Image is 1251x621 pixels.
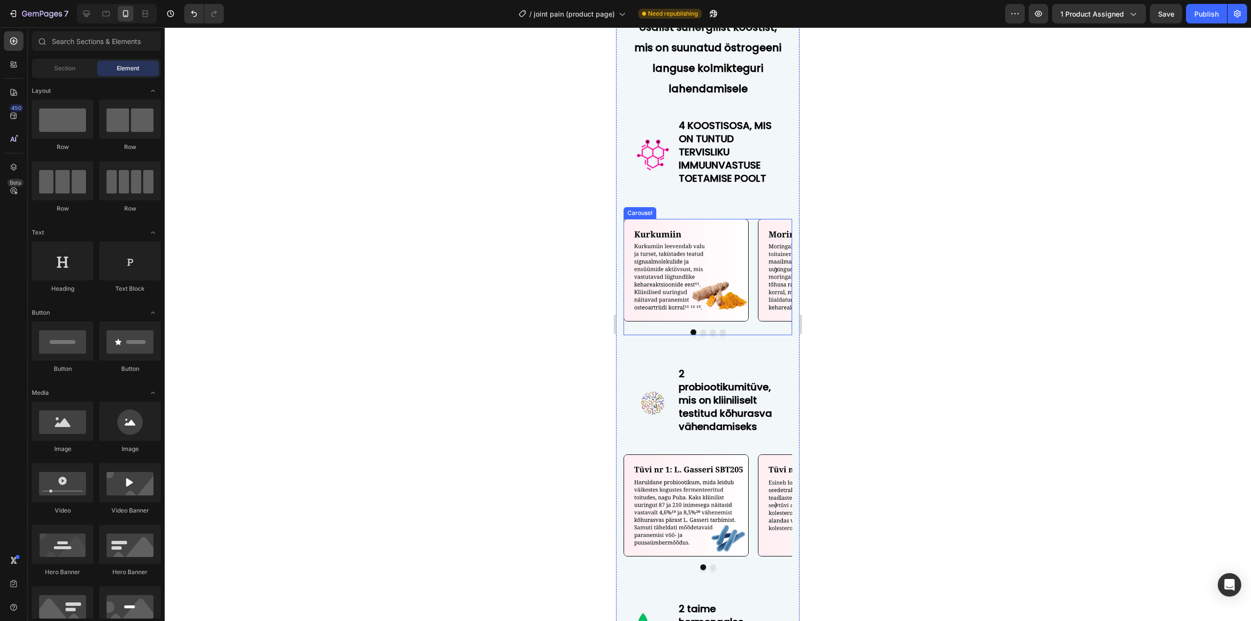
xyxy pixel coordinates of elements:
div: Button [99,364,161,373]
div: Image [99,445,161,453]
img: gempages_583358439867024345-5ebd6b40-6a21-429a-838c-5aa820393949.png [7,427,132,529]
img: gempages_583358439867024345-cfce6bc3-8726-4f40-ab58-19c3bff45203.png [20,359,54,393]
button: Save [1150,4,1182,23]
button: Carousel Next Arrow [152,470,168,486]
div: Row [32,204,93,213]
span: Save [1158,10,1174,18]
span: Toggle open [145,83,161,99]
div: Video [32,506,93,515]
span: Layout [32,86,51,95]
button: Dot [84,537,90,543]
span: Need republishing [648,9,698,18]
span: 1 product assigned [1060,9,1124,19]
div: Beta [7,179,23,187]
span: Toggle open [145,385,161,401]
span: / [529,9,532,19]
img: gempages_583358439867024345-a5bff12a-3ed5-4eee-9895-632f0df2168f.png [20,583,54,618]
span: Toggle open [145,305,161,321]
button: Dot [84,302,90,308]
div: Row [99,204,161,213]
button: Dot [94,302,100,308]
div: Hero Banner [99,568,161,577]
span: Button [32,308,50,317]
button: 1 product assigned [1052,4,1146,23]
div: Text Block [99,284,161,293]
div: Undo/Redo [184,4,224,23]
button: Dot [74,302,80,308]
button: Publish [1186,4,1227,23]
input: Search Sections & Elements [32,31,161,51]
button: Dot [94,537,100,543]
div: Row [32,143,93,151]
button: Dot [104,302,109,308]
button: 7 [4,4,73,23]
img: gempages_583358439867024345-581101c1-4b95-40f9-9771-75f2fc9f131a.png [142,192,267,294]
div: Image [32,445,93,453]
span: Element [117,64,139,73]
span: Media [32,388,49,397]
strong: 2 probiootikumitüve, mis on kliiniliselt testitud kõhurasva vähendamiseks [63,340,156,406]
div: Video Banner [99,506,161,515]
div: Publish [1194,9,1219,19]
div: Carousel [9,181,38,190]
div: 450 [9,104,23,112]
p: 7 [64,8,68,20]
span: Toggle open [145,225,161,240]
span: joint pain (product page) [534,9,615,19]
iframe: Design area [616,27,799,621]
div: Open Intercom Messenger [1218,573,1241,597]
span: Text [32,228,44,237]
div: Hero Banner [32,568,93,577]
button: Carousel Next Arrow [152,235,168,251]
img: gempages_583358439867024345-581101c1-4b95-40f9-9771-75f2fc9f131a.png [142,427,267,529]
div: Row [99,143,161,151]
div: Button [32,364,93,373]
span: Section [54,64,75,73]
div: Heading [32,284,93,293]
